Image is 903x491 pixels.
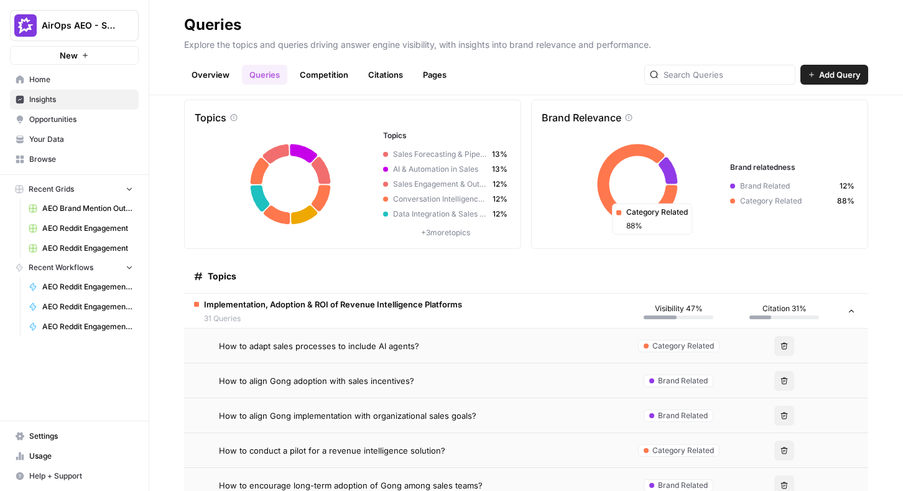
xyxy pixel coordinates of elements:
[10,70,139,90] a: Home
[492,149,507,160] span: 13%
[29,431,133,442] span: Settings
[10,258,139,277] button: Recent Workflows
[204,313,462,324] span: 31 Queries
[242,65,287,85] a: Queries
[393,179,488,190] span: Sales Engagement & Outreach Platforms
[393,194,488,205] span: Conversation Intelligence & Sales Coaching
[800,65,868,85] button: Add Query
[42,301,133,312] span: AEO Reddit Engagement - Fork
[837,195,854,207] span: 88%
[184,35,868,51] p: Explore the topics and queries driving answer engine visibility, with insights into brand relevan...
[361,65,410,85] a: Citations
[29,114,133,125] span: Opportunities
[10,446,139,466] a: Usage
[42,19,117,32] span: AirOps AEO - Single Brand (Gong)
[664,68,790,81] input: Search Queries
[393,164,487,175] span: AI & Automation in Sales
[658,480,708,491] span: Brand Related
[493,194,507,205] span: 12%
[10,466,139,486] button: Help + Support
[10,180,139,199] button: Recent Grids
[415,65,454,85] a: Pages
[29,451,133,462] span: Usage
[652,445,714,456] span: Category Related
[208,270,236,283] span: Topics
[393,149,487,160] span: Sales Forecasting & Pipeline Predictability
[23,277,139,297] a: AEO Reddit Engagement - Fork
[29,94,133,105] span: Insights
[10,90,139,110] a: Insights
[42,223,133,234] span: AEO Reddit Engagement
[393,208,488,220] span: Data Integration & Sales Analytics
[542,110,621,125] p: Brand Relevance
[195,110,226,125] p: Topics
[762,303,807,314] span: Citation 31%
[42,321,133,332] span: AEO Reddit Engagement - Fork
[740,195,832,207] span: Category Related
[493,208,507,220] span: 12%
[23,218,139,238] a: AEO Reddit Engagement
[219,375,414,387] span: How to align Gong adoption with sales incentives?
[29,184,74,195] span: Recent Grids
[29,134,133,145] span: Your Data
[23,317,139,337] a: AEO Reddit Engagement - Fork
[42,203,133,214] span: AEO Brand Mention Outreach
[10,426,139,446] a: Settings
[658,410,708,421] span: Brand Related
[10,46,139,65] button: New
[29,74,133,85] span: Home
[23,238,139,258] a: AEO Reddit Engagement
[219,444,445,457] span: How to conduct a pilot for a revenue intelligence solution?
[42,281,133,292] span: AEO Reddit Engagement - Fork
[730,162,854,173] h3: Brand relatedness
[383,130,507,141] h3: Topics
[10,129,139,149] a: Your Data
[60,49,78,62] span: New
[840,180,854,192] span: 12%
[23,297,139,317] a: AEO Reddit Engagement - Fork
[10,149,139,169] a: Browse
[219,409,476,422] span: How to align Gong implementation with organizational sales goals?
[184,65,237,85] a: Overview
[184,15,241,35] div: Queries
[492,164,507,175] span: 13%
[29,470,133,482] span: Help + Support
[42,243,133,254] span: AEO Reddit Engagement
[383,227,507,238] p: + 3 more topics
[658,375,708,386] span: Brand Related
[10,110,139,129] a: Opportunities
[819,68,861,81] span: Add Query
[219,340,419,352] span: How to adapt sales processes to include AI agents?
[292,65,356,85] a: Competition
[740,180,835,192] span: Brand Related
[10,10,139,41] button: Workspace: AirOps AEO - Single Brand (Gong)
[14,14,37,37] img: AirOps AEO - Single Brand (Gong) Logo
[204,298,462,311] span: Implementation, Adoption & ROI of Revenue Intelligence Platforms
[29,154,133,165] span: Browse
[655,303,703,314] span: Visibility 47%
[493,179,507,190] span: 12%
[23,199,139,218] a: AEO Brand Mention Outreach
[29,262,93,273] span: Recent Workflows
[652,340,714,352] span: Category Related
